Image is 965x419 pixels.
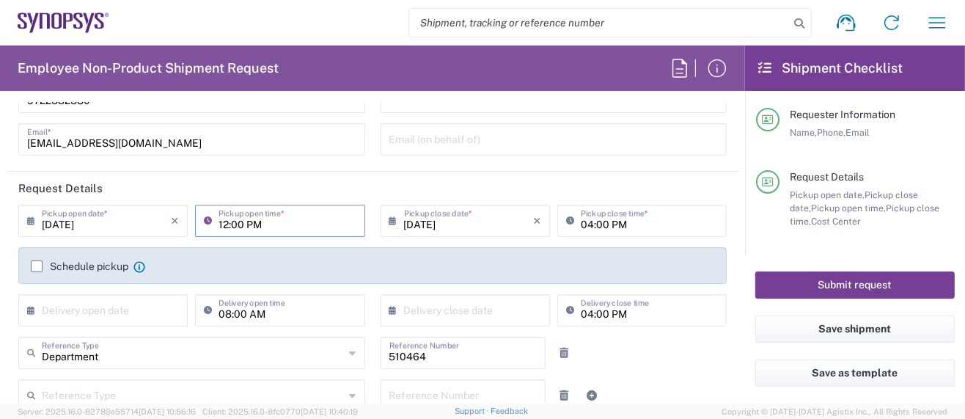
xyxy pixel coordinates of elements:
[811,203,886,214] span: Pickup open time,
[139,407,196,416] span: [DATE] 10:56:16
[790,171,864,183] span: Request Details
[790,127,817,138] span: Name,
[301,407,358,416] span: [DATE] 10:40:19
[755,272,955,299] button: Submit request
[817,127,845,138] span: Phone,
[18,181,103,196] h2: Request Details
[755,360,955,387] button: Save as template
[455,407,491,415] a: Support
[491,407,528,415] a: Feedback
[409,9,789,37] input: Shipment, tracking or reference number
[554,343,574,363] a: Remove Reference
[845,127,870,138] span: Email
[533,209,541,233] i: ×
[18,59,279,77] h2: Employee Non-Product Shipment Request
[790,189,865,200] span: Pickup open date,
[202,407,358,416] span: Client: 2025.16.0-8fc0770
[722,405,947,418] span: Copyright © [DATE]-[DATE] Agistix Inc., All Rights Reserved
[18,407,196,416] span: Server: 2025.16.0-82789e55714
[554,385,574,406] a: Remove Reference
[581,385,602,406] a: Add Reference
[31,260,128,272] label: Schedule pickup
[171,209,179,233] i: ×
[790,109,895,120] span: Requester Information
[811,216,861,227] span: Cost Center
[758,59,903,77] h2: Shipment Checklist
[755,316,955,343] button: Save shipment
